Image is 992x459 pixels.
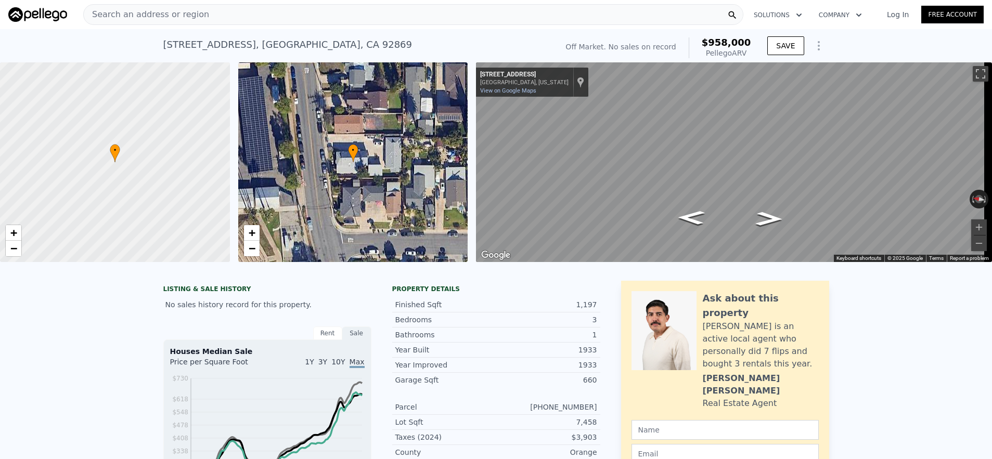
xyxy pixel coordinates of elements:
[395,299,496,310] div: Finished Sqft
[496,360,597,370] div: 1933
[395,330,496,340] div: Bathrooms
[702,37,751,48] span: $958,000
[395,345,496,355] div: Year Built
[313,326,342,340] div: Rent
[331,358,345,366] span: 10Y
[110,146,120,155] span: •
[172,422,188,429] tspan: $478
[836,255,881,262] button: Keyboard shortcuts
[172,375,188,382] tspan: $730
[84,8,209,21] span: Search an address or region
[395,417,496,427] div: Lot Sqft
[395,402,496,412] div: Parcel
[632,420,819,440] input: Name
[110,144,120,162] div: •
[496,345,597,355] div: 1933
[973,66,988,82] button: Toggle fullscreen view
[170,346,365,357] div: Houses Median Sale
[496,314,597,325] div: 3
[172,409,188,416] tspan: $548
[476,62,992,262] div: Map
[395,375,496,385] div: Garage Sqft
[395,360,496,370] div: Year Improved
[248,242,255,255] span: −
[703,372,819,397] div: [PERSON_NAME] [PERSON_NAME]
[970,190,975,208] button: Rotate counterclockwise
[479,248,513,262] img: Google
[887,255,923,261] span: © 2025 Google
[476,62,992,262] div: Street View
[496,330,597,340] div: 1
[496,417,597,427] div: 7,458
[577,76,584,88] a: Show location on map
[480,79,569,86] div: [GEOGRAPHIC_DATA], [US_STATE]
[480,71,569,79] div: [STREET_ADDRESS]
[6,225,21,241] a: Zoom in
[348,146,358,155] span: •
[10,226,17,239] span: +
[392,285,600,293] div: Property details
[745,6,810,24] button: Solutions
[395,432,496,442] div: Taxes (2024)
[318,358,327,366] span: 3Y
[163,37,413,52] div: [STREET_ADDRESS] , [GEOGRAPHIC_DATA] , CA 92869
[305,358,314,366] span: 1Y
[969,194,989,205] button: Reset the view
[248,226,255,239] span: +
[8,7,67,22] img: Pellego
[10,242,17,255] span: −
[703,291,819,320] div: Ask about this property
[929,255,944,261] a: Terms (opens in new tab)
[395,447,496,457] div: County
[170,357,267,373] div: Price per Square Foot
[971,219,987,235] button: Zoom in
[350,358,365,368] span: Max
[163,295,371,314] div: No sales history record for this property.
[703,397,777,410] div: Real Estate Agent
[767,36,804,55] button: SAVE
[496,402,597,412] div: [PHONE_NUMBER]
[172,396,188,403] tspan: $618
[808,35,829,56] button: Show Options
[950,255,989,261] a: Report a problem
[496,299,597,310] div: 1,197
[921,6,984,23] a: Free Account
[971,235,987,251] button: Zoom out
[703,320,819,370] div: [PERSON_NAME] is an active local agent who personally did 7 flips and bought 3 rentals this year.
[983,190,989,208] button: Rotate clockwise
[163,285,371,295] div: LISTING & SALE HISTORY
[172,435,188,442] tspan: $408
[480,87,536,94] a: View on Google Maps
[172,448,188,455] tspan: $338
[744,208,794,229] path: Go South, S Esplanade St
[565,42,676,52] div: Off Market. No sales on record
[496,447,597,457] div: Orange
[496,375,597,385] div: 660
[810,6,870,24] button: Company
[244,225,260,241] a: Zoom in
[496,432,597,442] div: $3,903
[395,314,496,325] div: Bedrooms
[479,248,513,262] a: Open this area in Google Maps (opens a new window)
[702,48,751,58] div: Pellego ARV
[348,144,358,162] div: •
[6,241,21,256] a: Zoom out
[666,207,716,228] path: Go North, S Esplanade St
[874,9,921,20] a: Log In
[342,326,371,340] div: Sale
[244,241,260,256] a: Zoom out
